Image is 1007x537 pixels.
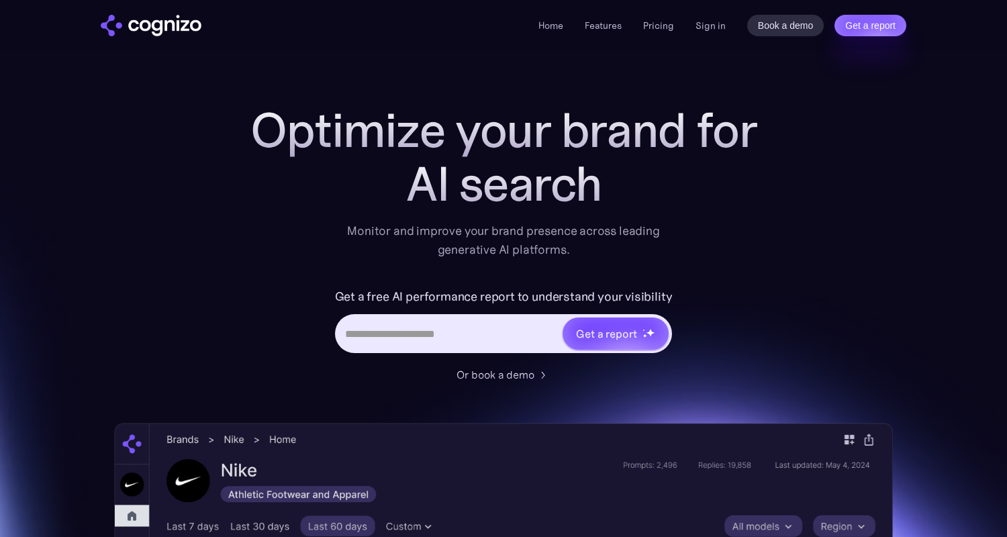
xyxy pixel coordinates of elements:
div: Get a report [576,326,636,342]
a: Book a demo [747,15,824,36]
a: home [101,15,201,36]
label: Get a free AI performance report to understand your visibility [335,286,673,307]
a: Features [585,19,622,32]
form: Hero URL Input Form [335,286,673,360]
a: Or book a demo [457,367,550,383]
img: star [642,329,644,331]
img: cognizo logo [101,15,201,36]
a: Get a reportstarstarstar [561,316,670,351]
a: Pricing [643,19,674,32]
div: AI search [235,157,772,211]
h1: Optimize your brand for [235,103,772,157]
img: star [646,328,655,337]
img: star [642,334,647,338]
a: Home [538,19,563,32]
a: Sign in [696,17,726,34]
div: Or book a demo [457,367,534,383]
a: Get a report [834,15,906,36]
div: Monitor and improve your brand presence across leading generative AI platforms. [338,222,669,259]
